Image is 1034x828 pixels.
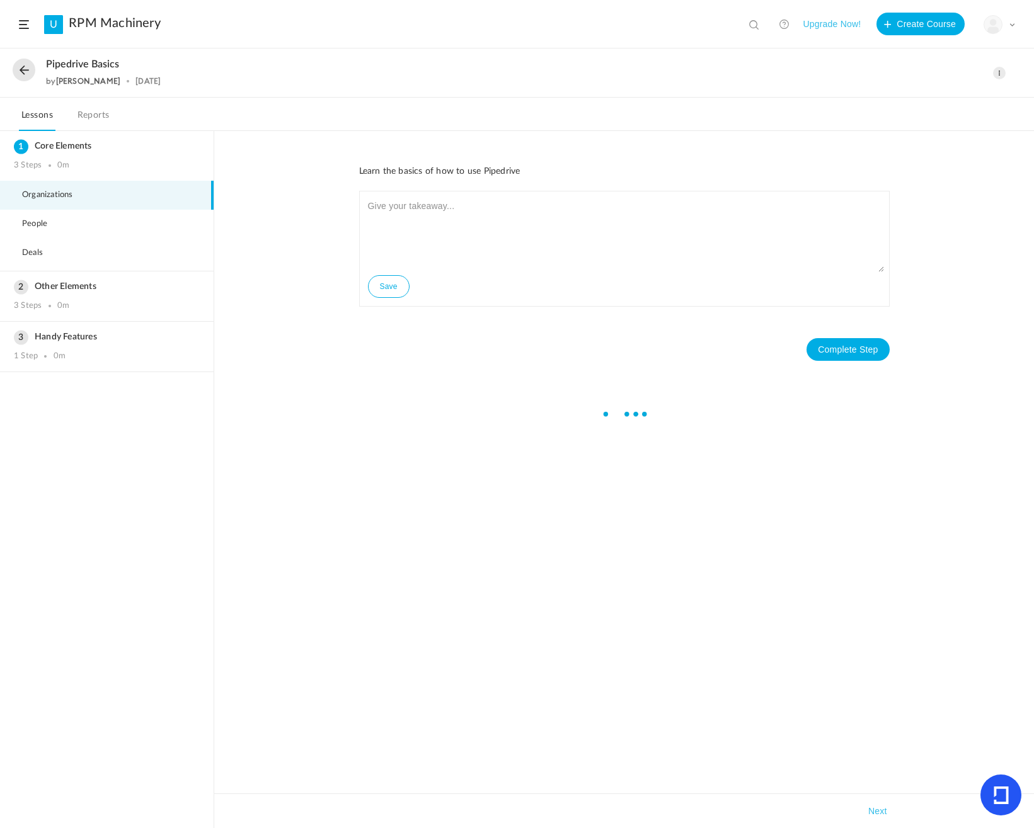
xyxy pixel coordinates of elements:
h3: Core Elements [14,141,200,152]
a: U [44,15,63,34]
a: [PERSON_NAME] [56,76,121,86]
a: Reports [75,107,112,131]
span: Deals [22,248,59,258]
span: Organizations [22,190,89,200]
h3: Handy Features [14,332,200,343]
div: 0m [54,351,66,361]
span: People [22,219,63,229]
div: 0m [57,301,69,311]
div: 1 Step [14,351,38,361]
div: 3 Steps [14,301,42,311]
div: 3 Steps [14,161,42,171]
button: Next [866,803,890,819]
img: user-image.png [984,16,1002,33]
div: by [46,77,120,86]
a: RPM Machinery [69,16,161,31]
div: 0m [57,161,69,171]
h3: Other Elements [14,281,200,292]
a: Lessons [19,107,55,131]
span: Pipedrive Basics [46,59,119,71]
button: Create Course [876,13,965,35]
div: [DATE] [135,77,161,86]
button: Complete Step [807,338,889,361]
p: Learn the basics of how to use Pipedrive [359,165,890,178]
button: Upgrade Now! [803,13,861,35]
button: Save [368,275,410,298]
